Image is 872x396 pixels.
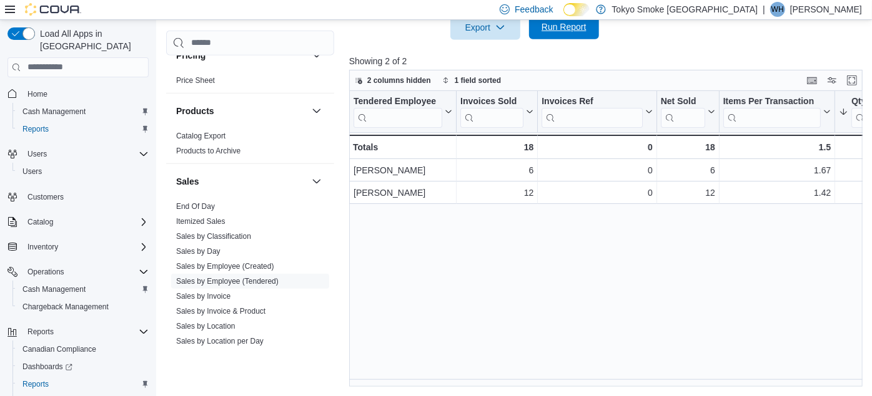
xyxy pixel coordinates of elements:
[22,362,72,372] span: Dashboards
[612,2,758,17] p: Tokyo Smoke [GEOGRAPHIC_DATA]
[176,49,307,61] button: Pricing
[12,358,154,375] a: Dashboards
[354,163,452,178] div: [PERSON_NAME]
[12,163,154,180] button: Users
[17,164,149,179] span: Users
[660,95,705,107] div: Net Sold
[542,95,652,127] button: Invoices Ref
[542,163,652,178] div: 0
[22,124,49,134] span: Reports
[176,336,264,345] span: Sales by Location per Day
[17,122,149,137] span: Reports
[22,215,58,229] button: Catalog
[176,75,215,84] a: Price Sheet
[17,377,54,392] a: Reports
[723,95,831,127] button: Items Per Transaction
[460,95,533,127] button: Invoices Sold
[660,140,715,155] div: 18
[22,302,109,312] span: Chargeback Management
[22,324,149,339] span: Reports
[22,189,149,205] span: Customers
[25,3,81,16] img: Cova
[17,104,91,119] a: Cash Management
[845,73,860,88] button: Enter fullscreen
[27,149,47,159] span: Users
[450,15,520,40] button: Export
[455,75,502,85] span: 1 field sorted
[354,95,442,107] div: Tendered Employee
[176,216,225,225] a: Itemized Sales
[2,145,154,163] button: Users
[176,306,265,315] a: Sales by Invoice & Product
[166,128,334,163] div: Products
[17,299,149,314] span: Chargeback Management
[790,2,862,17] p: [PERSON_NAME]
[660,95,705,127] div: Net Sold
[350,73,436,88] button: 2 columns hidden
[27,89,47,99] span: Home
[309,103,324,118] button: Products
[563,3,590,16] input: Dark Mode
[723,163,831,178] div: 1.67
[460,163,533,178] div: 6
[22,239,63,254] button: Inventory
[176,131,225,140] a: Catalog Export
[176,49,206,61] h3: Pricing
[176,261,274,270] a: Sales by Employee (Created)
[17,342,101,357] a: Canadian Compliance
[22,87,52,102] a: Home
[771,2,784,17] span: WH
[176,351,233,360] a: Sales by Product
[2,213,154,231] button: Catalog
[22,147,52,162] button: Users
[515,3,553,16] span: Feedback
[460,140,533,155] div: 18
[176,201,215,211] span: End Of Day
[723,185,831,200] div: 1.42
[12,281,154,298] button: Cash Management
[723,95,821,127] div: Items Per Transaction
[563,16,564,17] span: Dark Mode
[176,246,220,255] a: Sales by Day
[17,282,91,297] a: Cash Management
[27,242,58,252] span: Inventory
[176,261,274,271] span: Sales by Employee (Created)
[176,146,240,155] a: Products to Archive
[770,2,785,17] div: Will Holmes
[309,47,324,62] button: Pricing
[22,324,59,339] button: Reports
[661,185,715,200] div: 12
[460,95,523,107] div: Invoices Sold
[2,85,154,103] button: Home
[27,192,64,202] span: Customers
[542,185,652,200] div: 0
[22,190,69,205] a: Customers
[22,167,42,176] span: Users
[22,107,86,117] span: Cash Management
[22,239,149,254] span: Inventory
[17,104,149,119] span: Cash Management
[354,185,452,200] div: [PERSON_NAME]
[2,323,154,340] button: Reports
[176,104,214,117] h3: Products
[27,267,64,277] span: Operations
[176,291,230,301] span: Sales by Invoice
[353,140,452,155] div: Totals
[542,95,642,127] div: Invoices Ref
[176,306,265,316] span: Sales by Invoice & Product
[17,342,149,357] span: Canadian Compliance
[176,75,215,85] span: Price Sheet
[176,201,215,210] a: End Of Day
[763,2,765,17] p: |
[12,340,154,358] button: Canadian Compliance
[349,55,868,67] p: Showing 2 of 2
[367,75,431,85] span: 2 columns hidden
[17,377,149,392] span: Reports
[22,86,149,102] span: Home
[460,95,523,127] div: Invoices Sold
[12,298,154,316] button: Chargeback Management
[17,282,149,297] span: Cash Management
[35,27,149,52] span: Load All Apps in [GEOGRAPHIC_DATA]
[354,95,442,127] div: Tendered Employee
